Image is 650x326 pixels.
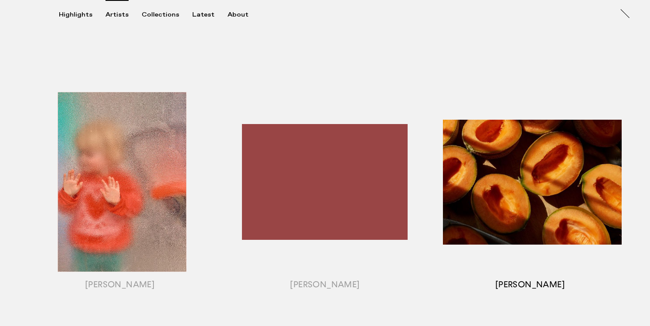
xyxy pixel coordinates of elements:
button: Latest [192,11,228,19]
button: About [228,11,262,19]
button: Highlights [59,11,105,19]
button: Artists [105,11,142,19]
div: About [228,11,248,19]
div: Collections [142,11,179,19]
div: Artists [105,11,129,19]
div: Highlights [59,11,92,19]
button: Collections [142,11,192,19]
div: Latest [192,11,214,19]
